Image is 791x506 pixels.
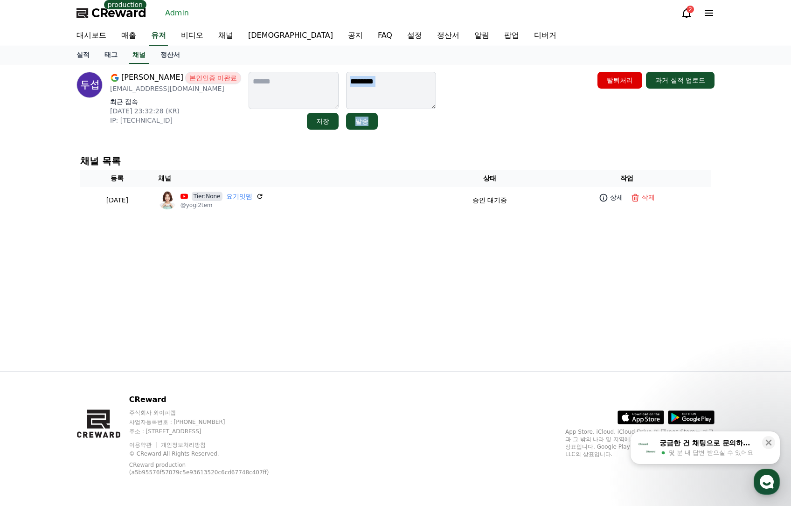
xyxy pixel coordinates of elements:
[69,46,97,64] a: 실적
[642,193,655,202] p: 삭제
[467,26,497,46] a: 알림
[129,418,293,426] p: 사업자등록번호 : [PHONE_NUMBER]
[185,72,241,84] span: 본인인증 미완료
[646,72,715,89] button: 과거 실적 업로드
[129,442,159,448] a: 이용약관
[192,192,222,201] span: Tier:None
[629,191,657,204] button: 삭제
[340,26,370,46] a: 공지
[120,296,179,319] a: 설정
[400,26,430,46] a: 설정
[241,26,340,46] a: [DEMOGRAPHIC_DATA]
[149,26,168,46] a: 유저
[80,170,154,187] th: 등록
[687,6,694,13] div: 2
[154,170,437,187] th: 채널
[129,409,293,416] p: 주식회사 와이피랩
[527,26,564,46] a: 디버거
[76,6,146,21] a: CReward
[3,296,62,319] a: 홈
[226,192,252,201] a: 요기잇뎀
[346,113,378,130] button: 발송
[565,428,715,458] p: App Store, iCloud, iCloud Drive 및 iTunes Store는 미국과 그 밖의 나라 및 지역에서 등록된 Apple Inc.의 서비스 상표입니다. Goo...
[542,170,711,187] th: 작업
[430,26,467,46] a: 정산서
[110,97,241,106] p: 최근 접속
[114,26,144,46] a: 매출
[80,156,711,166] h4: 채널 목록
[497,26,527,46] a: 팝업
[84,195,151,205] p: [DATE]
[97,46,125,64] a: 태그
[597,72,642,89] button: 탈퇴처리
[161,442,206,448] a: 개인정보처리방침
[110,84,241,93] p: [EMAIL_ADDRESS][DOMAIN_NAME]
[158,191,177,209] img: 요기잇뎀
[91,6,146,21] span: CReward
[180,201,264,209] p: @yogi2tem
[472,195,507,205] p: 승인 대기중
[110,106,241,116] p: [DATE] 23:32:28 (KR)
[85,310,97,318] span: 대화
[29,310,35,317] span: 홈
[437,170,543,187] th: 상태
[121,72,183,84] span: [PERSON_NAME]
[69,26,114,46] a: 대시보드
[681,7,692,19] a: 2
[307,113,339,130] button: 저장
[370,26,400,46] a: FAQ
[62,296,120,319] a: 대화
[129,428,293,435] p: 주소 : [STREET_ADDRESS]
[129,46,149,64] a: 채널
[161,6,193,21] a: Admin
[110,116,241,125] p: IP: [TECHNICAL_ID]
[144,310,155,317] span: 설정
[153,46,187,64] a: 정산서
[129,450,293,457] p: © CReward All Rights Reserved.
[610,193,623,202] p: 상세
[129,394,293,405] p: CReward
[76,72,103,98] img: profile image
[211,26,241,46] a: 채널
[597,191,625,204] a: 상세
[173,26,211,46] a: 비디오
[129,461,278,476] p: CReward production (a5b95576f57079c5e93613520c6cd67748c407ff)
